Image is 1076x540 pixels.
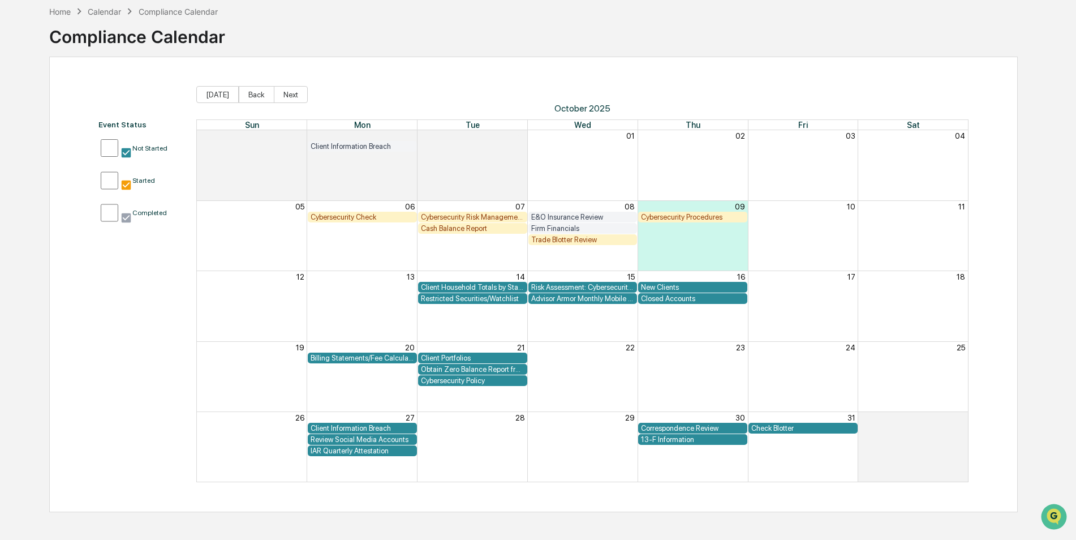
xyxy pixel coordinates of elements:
[295,202,304,211] button: 05
[515,202,525,211] button: 07
[23,143,73,154] span: Preclearance
[735,131,745,140] button: 02
[11,165,20,174] div: 🔎
[515,131,525,140] button: 30
[641,294,744,303] div: Closed Accounts
[907,120,920,130] span: Sat
[132,177,155,185] div: Started
[407,272,415,281] button: 13
[82,144,91,153] div: 🗄️
[311,447,414,455] div: IAR Quarterly Attestation
[88,7,121,16] div: Calendar
[735,413,745,422] button: 30
[421,283,524,292] div: Client Household Totals by State
[625,202,635,211] button: 08
[49,18,225,47] div: Compliance Calendar
[296,343,304,352] button: 19
[11,87,32,107] img: 1746055101610-c473b297-6a78-478c-a979-82029cc54cd1
[405,343,415,352] button: 20
[132,144,167,152] div: Not Started
[1040,503,1070,533] iframe: Open customer support
[847,413,855,422] button: 31
[354,120,371,130] span: Mon
[405,202,415,211] button: 06
[274,86,308,103] button: Next
[38,87,186,98] div: Start new chat
[641,213,744,221] div: Cybersecurity Procedures
[113,192,137,200] span: Pylon
[641,283,744,292] div: New Clients
[295,131,304,140] button: 28
[38,98,143,107] div: We're available if you need us!
[515,413,525,422] button: 28
[625,413,635,422] button: 29
[7,160,76,180] a: 🔎Data Lookup
[196,119,969,482] div: Month View
[798,120,808,130] span: Fri
[196,86,239,103] button: [DATE]
[192,90,206,104] button: Start new chat
[574,120,591,130] span: Wed
[406,413,415,422] button: 27
[311,142,414,151] div: Client Information Breach
[139,7,218,16] div: Compliance Calendar
[405,131,415,140] button: 29
[421,294,524,303] div: Restricted Securities/Watchlist
[132,209,167,217] div: Completed
[531,213,635,221] div: E&O Insurance Review
[846,131,855,140] button: 03
[466,120,480,130] span: Tue
[641,424,744,432] div: Correspondence Review
[531,294,635,303] div: Advisor Armor Monthly Mobile Applet Scan
[626,131,635,140] button: 01
[531,224,635,233] div: Firm Financials
[11,24,206,42] p: How can we help?
[958,202,965,211] button: 11
[517,272,525,281] button: 14
[421,376,524,385] div: Cybersecurity Policy
[295,413,304,422] button: 26
[847,272,855,281] button: 17
[196,103,969,114] span: October 2025
[239,86,274,103] button: Back
[736,343,745,352] button: 23
[751,424,855,432] div: Check Blotter
[627,272,635,281] button: 15
[421,354,524,362] div: Client Portfolios
[686,120,700,130] span: Thu
[846,343,855,352] button: 24
[311,424,414,432] div: Client Information Breach
[955,131,965,140] button: 04
[531,235,635,244] div: Trade Blotter Review
[23,164,71,175] span: Data Lookup
[957,413,965,422] button: 01
[957,343,965,352] button: 25
[957,272,965,281] button: 18
[311,354,414,362] div: Billing Statements/Fee Calculations Report
[296,272,304,281] button: 12
[11,144,20,153] div: 🖐️
[98,120,186,129] div: Event Status
[80,191,137,200] a: Powered byPylon
[245,120,259,130] span: Sun
[311,435,414,444] div: Review Social Media Accounts
[626,343,635,352] button: 22
[517,343,525,352] button: 21
[641,435,744,444] div: 13-F Information
[49,7,71,16] div: Home
[93,143,140,154] span: Attestations
[421,213,524,221] div: Cybersecurity Risk Management and Strategy
[311,213,414,221] div: Cybersecurity Check
[847,202,855,211] button: 10
[735,202,745,211] button: 09
[737,272,745,281] button: 16
[421,224,524,233] div: Cash Balance Report
[531,283,635,292] div: Risk Assessment: Cybersecurity and Technology Vendor Review
[7,138,78,158] a: 🖐️Preclearance
[78,138,145,158] a: 🗄️Attestations
[421,365,524,374] div: Obtain Zero Balance Report from Custodian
